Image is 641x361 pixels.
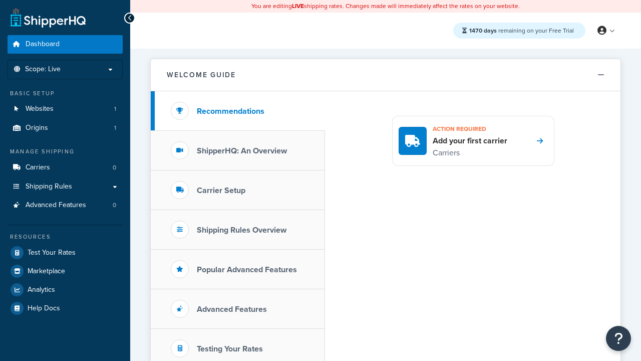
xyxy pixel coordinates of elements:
[8,158,123,177] a: Carriers0
[8,196,123,215] li: Advanced Features
[26,40,60,49] span: Dashboard
[8,119,123,137] a: Origins1
[433,122,507,135] h3: Action required
[8,233,123,241] div: Resources
[28,267,65,276] span: Marketplace
[433,146,507,159] p: Carriers
[25,65,61,74] span: Scope: Live
[8,244,123,262] a: Test Your Rates
[469,26,497,35] strong: 1470 days
[8,100,123,118] li: Websites
[8,177,123,196] a: Shipping Rules
[197,107,264,116] h3: Recommendations
[8,299,123,317] a: Help Docs
[8,147,123,156] div: Manage Shipping
[8,119,123,137] li: Origins
[197,226,286,235] h3: Shipping Rules Overview
[167,71,236,79] h2: Welcome Guide
[292,2,304,11] b: LIVE
[197,186,245,195] h3: Carrier Setup
[469,26,574,35] span: remaining on your Free Trial
[26,201,86,210] span: Advanced Features
[8,35,123,54] a: Dashboard
[8,281,123,299] a: Analytics
[8,89,123,98] div: Basic Setup
[8,158,123,177] li: Carriers
[113,201,116,210] span: 0
[26,105,54,113] span: Websites
[26,183,72,191] span: Shipping Rules
[114,105,116,113] span: 1
[8,262,123,280] a: Marketplace
[28,249,76,257] span: Test Your Rates
[8,196,123,215] a: Advanced Features0
[26,163,50,172] span: Carriers
[151,59,620,91] button: Welcome Guide
[114,124,116,132] span: 1
[28,304,60,313] span: Help Docs
[8,100,123,118] a: Websites1
[26,124,48,132] span: Origins
[433,135,507,146] h4: Add your first carrier
[606,326,631,351] button: Open Resource Center
[28,286,55,294] span: Analytics
[197,146,287,155] h3: ShipperHQ: An Overview
[197,265,297,274] h3: Popular Advanced Features
[197,344,263,353] h3: Testing Your Rates
[197,305,267,314] h3: Advanced Features
[113,163,116,172] span: 0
